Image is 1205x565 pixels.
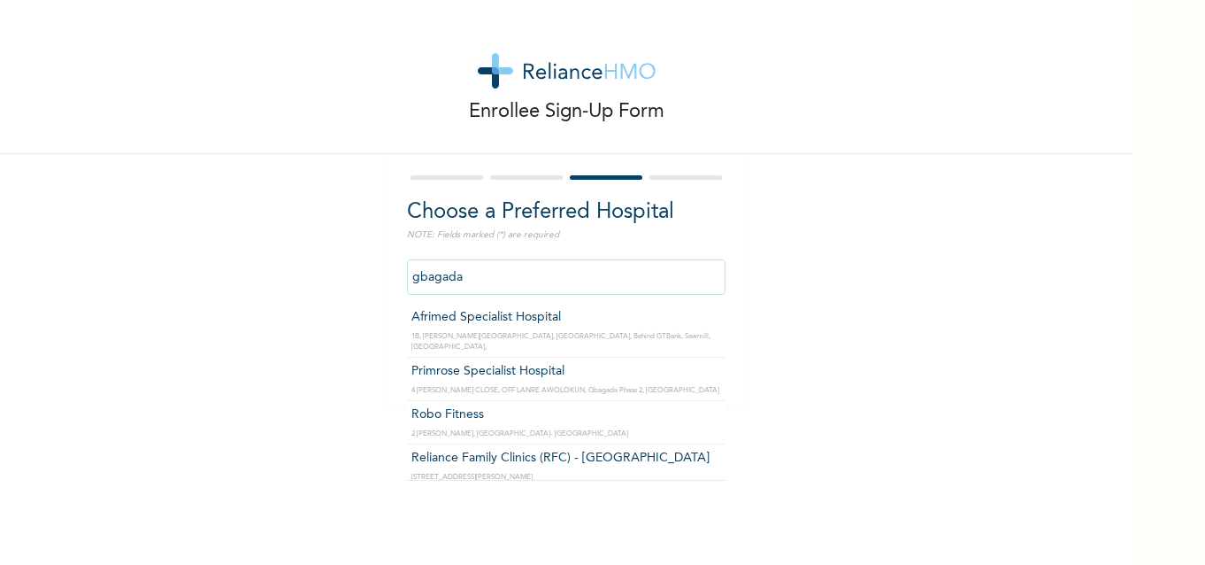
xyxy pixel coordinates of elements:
[411,449,721,468] p: Reliance Family Clinics (RFC) - [GEOGRAPHIC_DATA]
[411,429,721,439] p: 2 [PERSON_NAME], [GEOGRAPHIC_DATA]- [GEOGRAPHIC_DATA]
[411,331,721,352] p: 1B, [PERSON_NAME][GEOGRAPHIC_DATA], [GEOGRAPHIC_DATA], Behind GTBank, Sawmill, [GEOGRAPHIC_DATA],
[478,53,656,89] img: logo
[469,97,664,127] p: Enrollee Sign-Up Form
[411,362,721,381] p: Primrose Specialist Hospital
[411,385,721,396] p: 4 [PERSON_NAME] CLOSE, OFF LANRE AWOLOKUN, Gbagada Phase 2, [GEOGRAPHIC_DATA]
[411,308,721,327] p: Afrimed Specialist Hospital
[407,228,725,242] p: NOTE: Fields marked (*) are required
[411,472,721,483] p: [STREET_ADDRESS][PERSON_NAME]
[407,197,725,228] h2: Choose a Preferred Hospital
[407,259,725,295] input: Search by name, address or governorate
[411,406,721,424] p: Robo Fitness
